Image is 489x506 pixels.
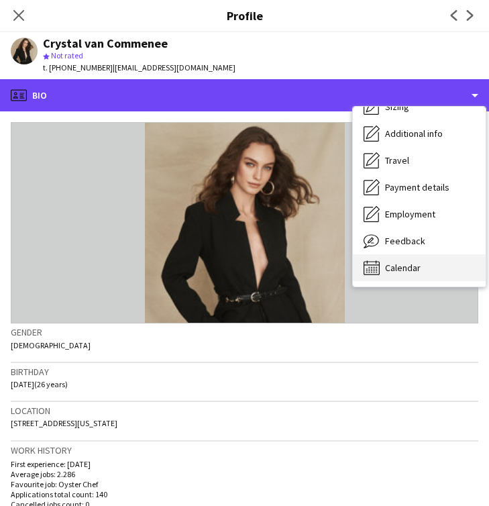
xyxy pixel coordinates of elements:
[113,62,235,72] span: | [EMAIL_ADDRESS][DOMAIN_NAME]
[385,208,435,220] span: Employment
[385,128,443,140] span: Additional info
[11,326,478,338] h3: Gender
[353,120,486,147] div: Additional info
[43,62,113,72] span: t. [PHONE_NUMBER]
[385,101,409,113] span: Sizing
[353,174,486,201] div: Payment details
[51,50,83,60] span: Not rated
[11,459,478,469] p: First experience: [DATE]
[353,93,486,120] div: Sizing
[11,379,68,389] span: [DATE] (26 years)
[353,147,486,174] div: Travel
[11,444,478,456] h3: Work history
[11,479,478,489] p: Favourite job: Oyster Chef
[11,405,478,417] h3: Location
[11,122,478,323] img: Crew avatar or photo
[353,254,486,281] div: Calendar
[385,181,449,193] span: Payment details
[353,201,486,227] div: Employment
[385,154,409,166] span: Travel
[385,262,421,274] span: Calendar
[353,227,486,254] div: Feedback
[11,469,478,479] p: Average jobs: 2.286
[11,418,117,428] span: [STREET_ADDRESS][US_STATE]
[11,366,478,378] h3: Birthday
[385,235,425,247] span: Feedback
[11,340,91,350] span: [DEMOGRAPHIC_DATA]
[43,38,168,50] div: Crystal van Commenee
[11,489,478,499] p: Applications total count: 140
